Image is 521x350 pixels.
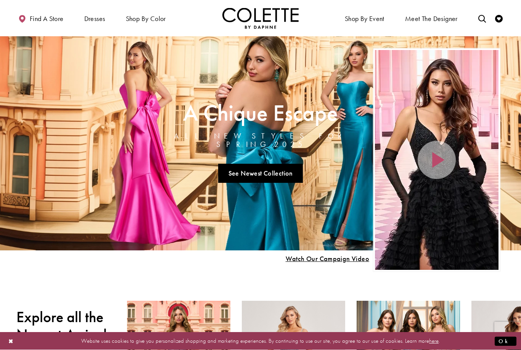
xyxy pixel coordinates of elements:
[126,15,166,23] span: Shop by color
[30,15,64,23] span: Find a store
[493,8,505,29] a: Check Wishlist
[345,15,384,23] span: Shop By Event
[285,255,369,263] span: Play Slide #15 Video
[5,334,18,348] button: Close Dialog
[476,8,488,29] a: Toggle search
[16,8,65,29] a: Find a store
[403,8,460,29] a: Meet the designer
[82,8,107,29] span: Dresses
[405,15,458,23] span: Meet the designer
[495,336,516,346] button: Submit Dialog
[218,164,303,183] a: See Newest Collection A Chique Escape All New Styles For Spring 2025
[222,8,299,29] img: Colette by Daphne
[429,337,439,345] a: here
[16,308,116,344] h2: Explore all the Newest Arrivals
[124,8,168,29] span: Shop by color
[343,8,386,29] span: Shop By Event
[55,336,466,346] p: Website uses cookies to give you personalized shopping and marketing experiences. By continuing t...
[84,15,105,23] span: Dresses
[222,8,299,29] a: Visit Home Page
[148,161,373,186] ul: Slider Links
